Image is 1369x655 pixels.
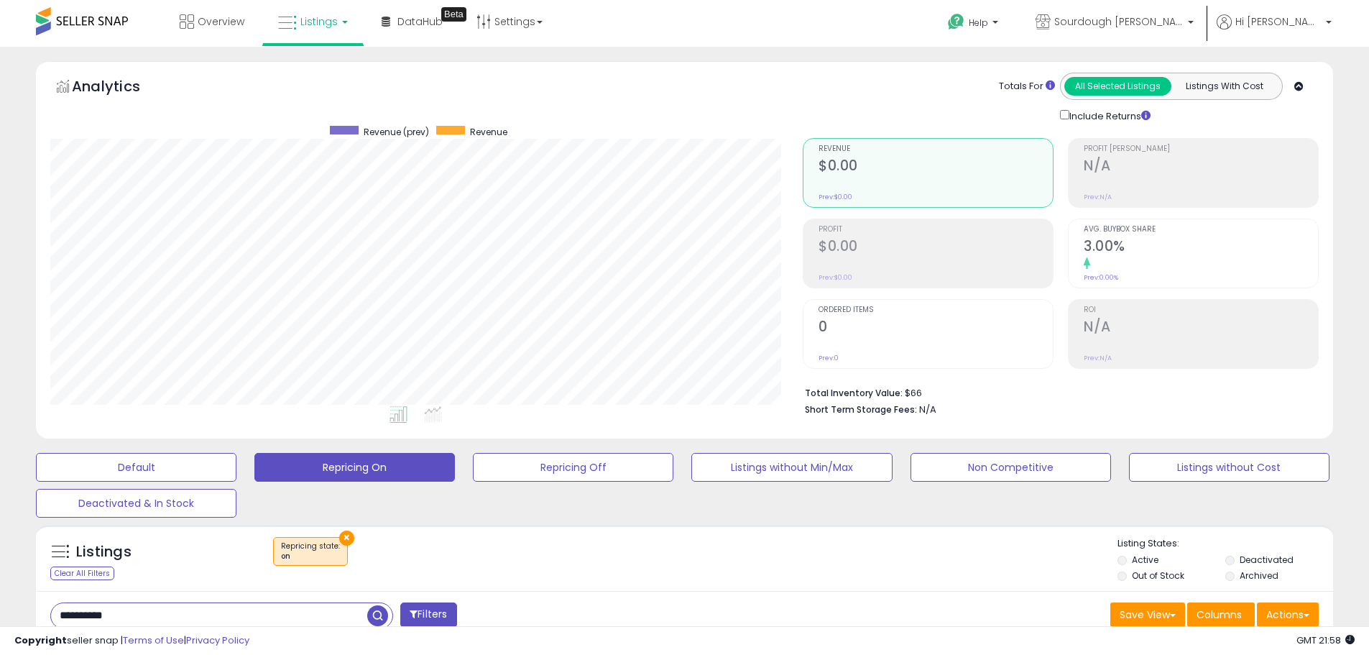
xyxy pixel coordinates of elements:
[1217,14,1332,47] a: Hi [PERSON_NAME]
[1084,157,1318,177] h2: N/A
[1064,77,1171,96] button: All Selected Listings
[819,306,1053,314] span: Ordered Items
[1240,569,1278,582] label: Archived
[999,80,1055,93] div: Totals For
[1084,273,1118,282] small: Prev: 0.00%
[300,14,338,29] span: Listings
[281,541,340,562] span: Repricing state :
[1049,107,1168,124] div: Include Returns
[805,383,1308,400] li: $66
[14,634,249,648] div: seller snap | |
[805,387,903,399] b: Total Inventory Value:
[1084,193,1112,201] small: Prev: N/A
[76,542,132,562] h5: Listings
[473,453,673,482] button: Repricing Off
[1054,14,1184,29] span: Sourdough [PERSON_NAME]
[691,453,892,482] button: Listings without Min/Max
[400,603,456,628] button: Filters
[1187,603,1255,627] button: Columns
[1132,554,1158,566] label: Active
[36,489,236,518] button: Deactivated & In Stock
[1084,145,1318,153] span: Profit [PERSON_NAME]
[819,145,1053,153] span: Revenue
[339,531,354,546] button: ×
[72,76,168,100] h5: Analytics
[819,354,839,362] small: Prev: 0
[1171,77,1278,96] button: Listings With Cost
[397,14,443,29] span: DataHub
[1296,633,1355,647] span: 2025-09-14 21:58 GMT
[1257,603,1319,627] button: Actions
[805,403,917,416] b: Short Term Storage Fees:
[123,633,184,647] a: Terms of Use
[947,13,965,31] i: Get Help
[281,551,340,562] div: on
[364,126,429,138] span: Revenue (prev)
[50,567,114,580] div: Clear All Filters
[1197,608,1242,622] span: Columns
[1117,537,1333,551] p: Listing States:
[254,453,455,482] button: Repricing On
[186,633,249,647] a: Privacy Policy
[1110,603,1185,627] button: Save View
[198,14,244,29] span: Overview
[819,157,1053,177] h2: $0.00
[1132,569,1184,582] label: Out of Stock
[441,7,466,22] div: Tooltip anchor
[36,453,236,482] button: Default
[819,273,852,282] small: Prev: $0.00
[14,633,67,647] strong: Copyright
[936,2,1013,47] a: Help
[1084,306,1318,314] span: ROI
[969,17,988,29] span: Help
[1084,238,1318,257] h2: 3.00%
[470,126,507,138] span: Revenue
[919,403,936,416] span: N/A
[1129,453,1329,482] button: Listings without Cost
[1084,319,1318,338] h2: N/A
[1084,354,1112,362] small: Prev: N/A
[819,238,1053,257] h2: $0.00
[819,193,852,201] small: Prev: $0.00
[819,319,1053,338] h2: 0
[819,226,1053,234] span: Profit
[1235,14,1322,29] span: Hi [PERSON_NAME]
[1084,226,1318,234] span: Avg. Buybox Share
[1240,554,1294,566] label: Deactivated
[911,453,1111,482] button: Non Competitive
